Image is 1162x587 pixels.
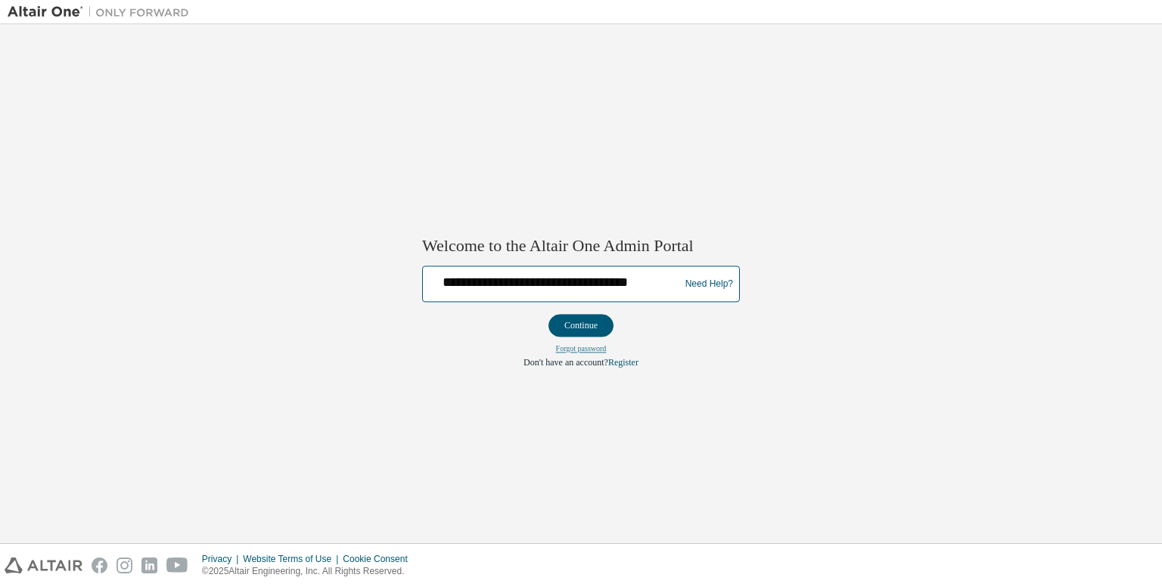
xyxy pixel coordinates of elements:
[92,557,107,573] img: facebook.svg
[202,553,243,565] div: Privacy
[524,358,608,368] span: Don't have an account?
[5,557,82,573] img: altair_logo.svg
[556,345,607,353] a: Forgot password
[166,557,188,573] img: youtube.svg
[548,315,614,337] button: Continue
[685,284,733,284] a: Need Help?
[141,557,157,573] img: linkedin.svg
[8,5,197,20] img: Altair One
[117,557,132,573] img: instagram.svg
[608,358,638,368] a: Register
[243,553,343,565] div: Website Terms of Use
[343,553,416,565] div: Cookie Consent
[202,565,417,578] p: © 2025 Altair Engineering, Inc. All Rights Reserved.
[422,235,740,256] h2: Welcome to the Altair One Admin Portal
